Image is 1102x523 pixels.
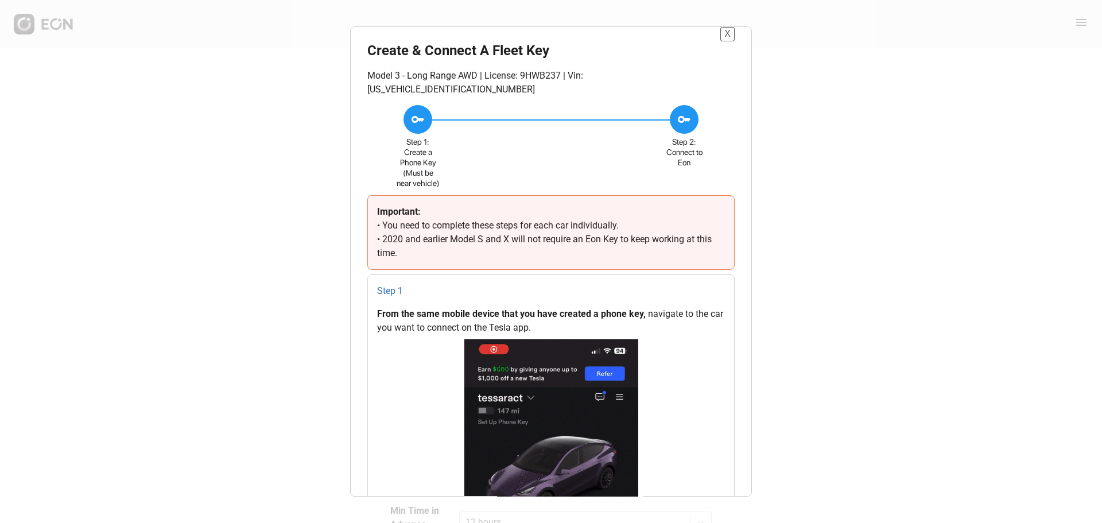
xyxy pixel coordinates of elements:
span: • 2020 and earlier Model S and X will not require an Eon Key to keep working at this time. [377,233,725,260]
span: key [677,113,691,126]
span: • You need to complete these steps for each car individually. [377,219,725,233]
span: key [411,113,425,126]
p: Step 1 [377,284,725,298]
div: Step 1: Create a Phone Key (Must be near vehicle) [395,137,440,189]
h2: Create & Connect A Fleet Key [367,41,549,60]
div: Step 2: Connect to Eon [662,137,707,168]
span: Important: [377,206,421,217]
span: navigate to the car you want to connect on the Tesla app. [377,308,723,333]
p: Model 3 - Long Range AWD | License: 9HWB237 | Vin: [US_VEHICLE_IDENTIFICATION_NUMBER] [367,69,735,96]
button: X [720,27,735,41]
span: From the same mobile device that you have created a phone key, [377,308,648,319]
